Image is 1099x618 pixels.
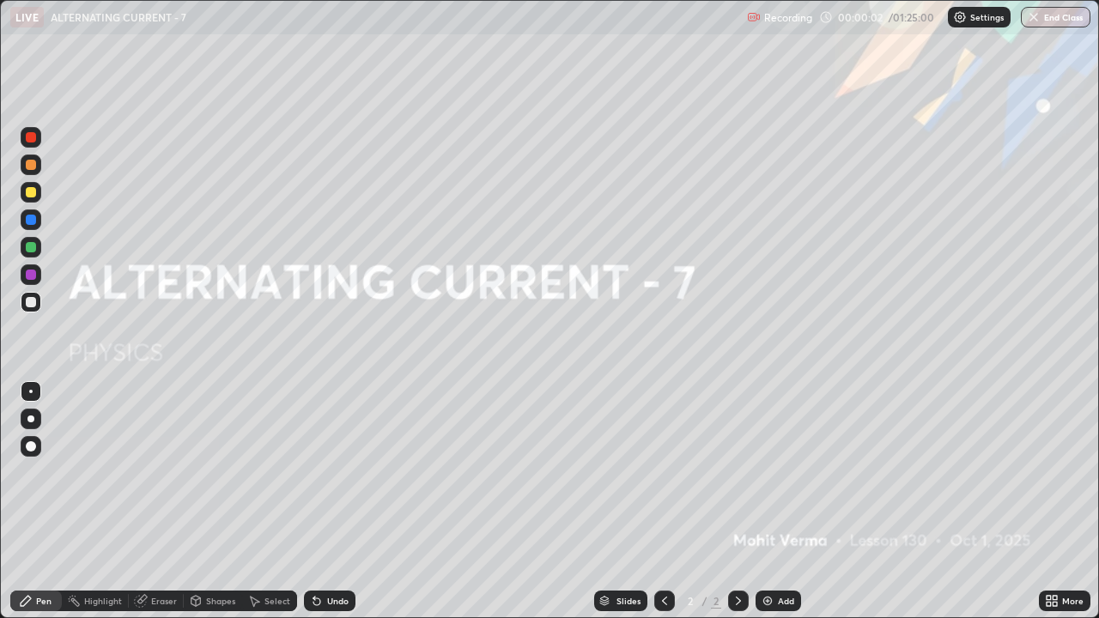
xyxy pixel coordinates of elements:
button: End Class [1021,7,1090,27]
div: Select [264,597,290,605]
div: 2 [682,596,699,606]
div: More [1062,597,1084,605]
p: Recording [764,11,812,24]
div: Eraser [151,597,177,605]
p: ALTERNATING CURRENT - 7 [51,10,186,24]
div: Undo [327,597,349,605]
div: 2 [711,593,721,609]
img: add-slide-button [761,594,774,608]
div: Shapes [206,597,235,605]
div: Highlight [84,597,122,605]
img: end-class-cross [1027,10,1041,24]
div: Add [778,597,794,605]
img: recording.375f2c34.svg [747,10,761,24]
img: class-settings-icons [953,10,967,24]
p: LIVE [15,10,39,24]
div: / [702,596,707,606]
p: Settings [970,13,1004,21]
div: Slides [616,597,641,605]
div: Pen [36,597,52,605]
